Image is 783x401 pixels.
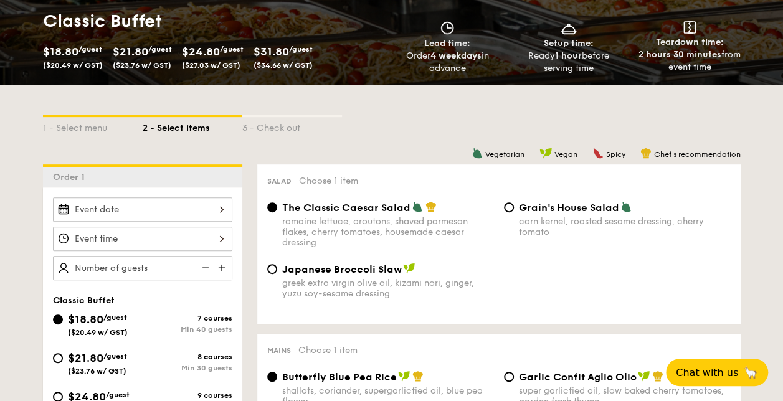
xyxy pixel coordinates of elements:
[282,263,402,275] span: Japanese Broccoli Slaw
[43,117,143,134] div: 1 - Select menu
[539,148,552,159] img: icon-vegan.f8ff3823.svg
[504,372,514,382] input: Garlic Confit Aglio Oliosuper garlicfied oil, slow baked cherry tomatoes, garden fresh thyme
[143,352,232,361] div: 8 courses
[254,61,313,70] span: ($34.66 w/ GST)
[68,351,103,365] span: $21.80
[113,61,171,70] span: ($23.76 w/ GST)
[504,202,514,212] input: Grain's House Saladcorn kernel, roasted sesame dressing, cherry tomato
[143,391,232,400] div: 9 courses
[299,176,358,186] span: Choose 1 item
[103,352,127,361] span: /guest
[53,314,63,324] input: $18.80/guest($20.49 w/ GST)7 coursesMin 40 guests
[298,345,358,356] span: Choose 1 item
[182,61,240,70] span: ($27.03 w/ GST)
[438,21,457,35] img: icon-clock.2db775ea.svg
[559,21,578,35] img: icon-dish.430c3a2e.svg
[254,45,289,59] span: $31.80
[676,367,738,379] span: Chat with us
[282,202,410,214] span: The Classic Caesar Salad
[53,256,232,280] input: Number of guests
[652,370,663,382] img: icon-chef-hat.a58ddaea.svg
[289,45,313,54] span: /guest
[53,227,232,251] input: Event time
[392,50,503,75] div: Order in advance
[242,117,342,134] div: 3 - Check out
[282,278,494,299] div: greek extra virgin olive oil, kizami nori, ginger, yuzu soy-sesame dressing
[53,353,63,363] input: $21.80/guest($23.76 w/ GST)8 coursesMin 30 guests
[656,37,724,47] span: Teardown time:
[430,50,481,61] strong: 4 weekdays
[638,49,721,60] strong: 2 hours 30 minutes
[424,38,470,49] span: Lead time:
[53,295,115,306] span: Classic Buffet
[53,197,232,222] input: Event date
[412,370,424,382] img: icon-chef-hat.a58ddaea.svg
[592,148,604,159] img: icon-spicy.37a8142b.svg
[425,201,437,212] img: icon-chef-hat.a58ddaea.svg
[68,313,103,326] span: $18.80
[743,366,758,380] span: 🦙
[683,21,696,34] img: icon-teardown.65201eee.svg
[106,390,130,399] span: /guest
[606,150,625,159] span: Spicy
[43,45,78,59] span: $18.80
[519,216,731,237] div: corn kernel, roasted sesame dressing, cherry tomato
[554,150,577,159] span: Vegan
[143,314,232,323] div: 7 courses
[267,346,291,355] span: Mains
[68,367,126,375] span: ($23.76 w/ GST)
[113,45,148,59] span: $21.80
[282,216,494,248] div: romaine lettuce, croutons, shaved parmesan flakes, cherry tomatoes, housemade caesar dressing
[267,202,277,212] input: The Classic Caesar Saladromaine lettuce, croutons, shaved parmesan flakes, cherry tomatoes, house...
[544,38,594,49] span: Setup time:
[555,50,582,61] strong: 1 hour
[143,325,232,334] div: Min 40 guests
[148,45,172,54] span: /guest
[519,371,637,383] span: Garlic Confit Aglio Olio
[654,150,741,159] span: Chef's recommendation
[282,371,397,383] span: Butterfly Blue Pea Rice
[634,49,746,73] div: from event time
[214,256,232,280] img: icon-add.58712e84.svg
[43,61,103,70] span: ($20.49 w/ GST)
[513,50,624,75] div: Ready before serving time
[519,202,619,214] span: Grain's House Salad
[53,172,90,182] span: Order 1
[267,372,277,382] input: Butterfly Blue Pea Riceshallots, coriander, supergarlicfied oil, blue pea flower
[403,263,415,274] img: icon-vegan.f8ff3823.svg
[412,201,423,212] img: icon-vegetarian.fe4039eb.svg
[143,364,232,372] div: Min 30 guests
[182,45,220,59] span: $24.80
[472,148,483,159] img: icon-vegetarian.fe4039eb.svg
[267,264,277,274] input: Japanese Broccoli Slawgreek extra virgin olive oil, kizami nori, ginger, yuzu soy-sesame dressing
[666,359,768,386] button: Chat with us🦙
[640,148,652,159] img: icon-chef-hat.a58ddaea.svg
[638,370,650,382] img: icon-vegan.f8ff3823.svg
[43,10,387,32] h1: Classic Buffet
[143,117,242,134] div: 2 - Select items
[78,45,102,54] span: /guest
[68,328,128,337] span: ($20.49 w/ GST)
[398,370,410,382] img: icon-vegan.f8ff3823.svg
[220,45,244,54] span: /guest
[267,177,292,186] span: Salad
[620,201,632,212] img: icon-vegetarian.fe4039eb.svg
[485,150,524,159] span: Vegetarian
[195,256,214,280] img: icon-reduce.1d2dbef1.svg
[103,313,127,322] span: /guest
